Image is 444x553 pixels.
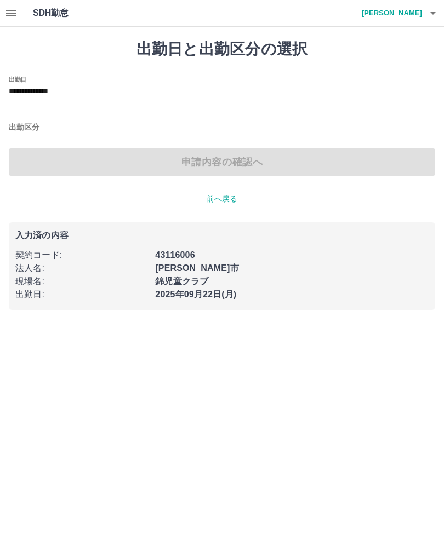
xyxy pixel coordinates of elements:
label: 出勤日 [9,75,26,83]
p: 入力済の内容 [15,231,429,240]
b: 2025年09月22日(月) [155,290,236,299]
p: 契約コード : [15,249,149,262]
p: 法人名 : [15,262,149,275]
p: 出勤日 : [15,288,149,301]
p: 前へ戻る [9,193,435,205]
b: 錦児童クラブ [155,276,208,286]
b: [PERSON_NAME]市 [155,263,238,273]
b: 43116006 [155,250,195,260]
h1: 出勤日と出勤区分の選択 [9,40,435,59]
p: 現場名 : [15,275,149,288]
